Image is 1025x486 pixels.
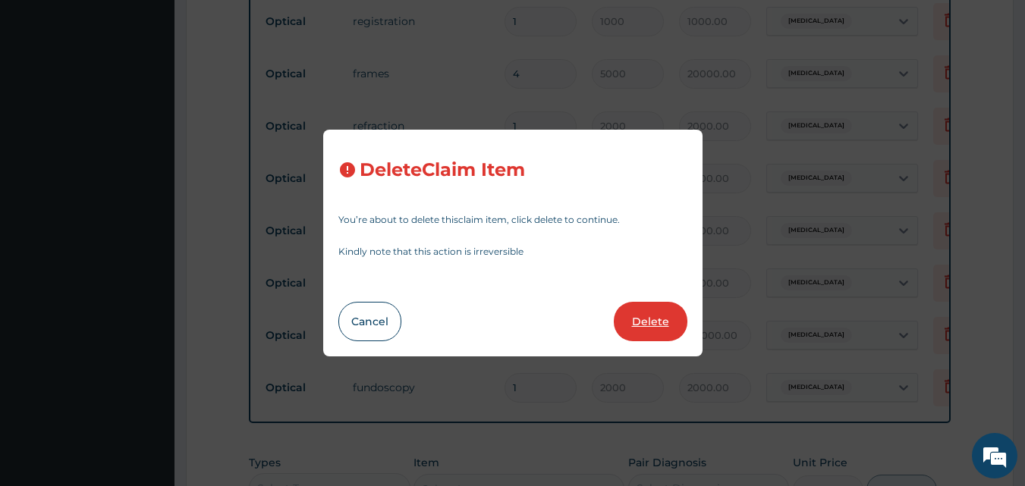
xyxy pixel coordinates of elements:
[338,302,401,341] button: Cancel
[79,85,255,105] div: Chat with us now
[88,146,209,299] span: We're online!
[8,325,289,378] textarea: Type your message and hit 'Enter'
[614,302,687,341] button: Delete
[338,215,687,224] p: You’re about to delete this claim item , click delete to continue.
[249,8,285,44] div: Minimize live chat window
[338,247,687,256] p: Kindly note that this action is irreversible
[360,160,525,180] h3: Delete Claim Item
[28,76,61,114] img: d_794563401_company_1708531726252_794563401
